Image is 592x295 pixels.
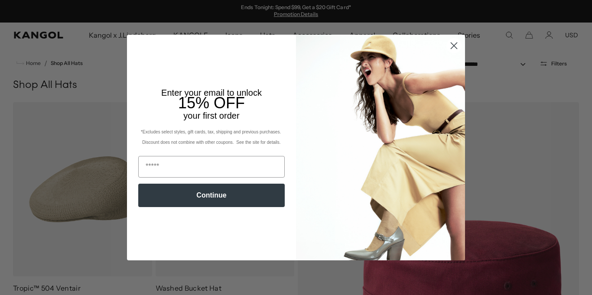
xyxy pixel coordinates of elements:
[296,35,465,260] img: 93be19ad-e773-4382-80b9-c9d740c9197f.jpeg
[141,130,282,145] span: *Excludes select styles, gift cards, tax, shipping and previous purchases. Discount does not comb...
[161,88,262,97] span: Enter your email to unlock
[138,156,285,178] input: Email
[183,111,239,120] span: your first order
[138,184,285,207] button: Continue
[178,94,245,112] span: 15% OFF
[446,38,462,53] button: Close dialog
